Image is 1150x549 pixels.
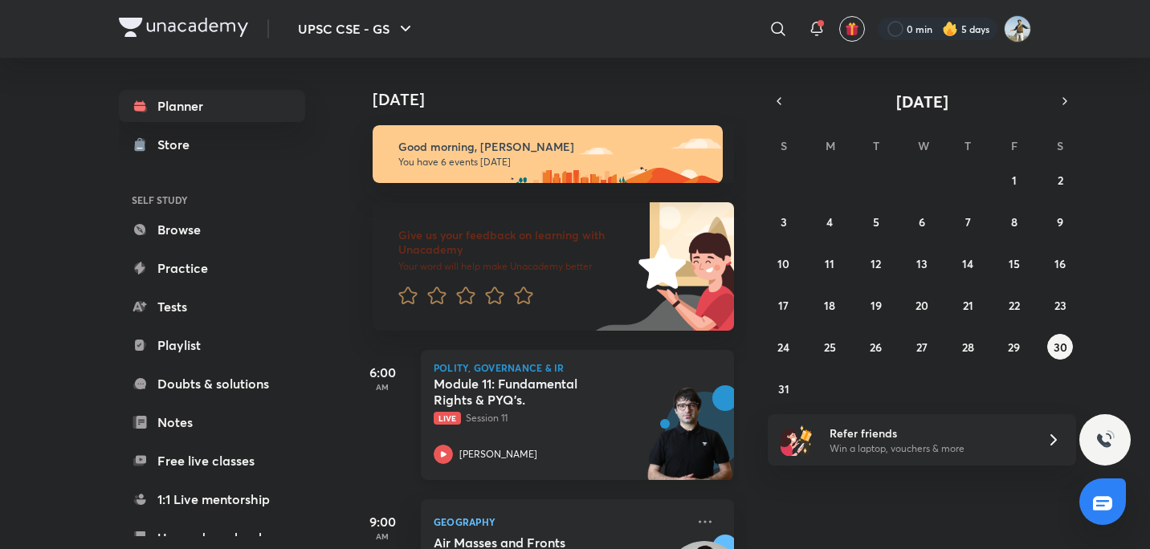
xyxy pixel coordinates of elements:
[350,531,414,541] p: AM
[790,90,1054,112] button: [DATE]
[1001,167,1027,193] button: August 1, 2025
[955,292,981,318] button: August 21, 2025
[288,13,425,45] button: UPSC CSE - GS
[434,512,686,531] p: Geography
[1057,138,1063,153] abbr: Saturday
[119,90,305,122] a: Planner
[1057,214,1063,230] abbr: August 9, 2025
[119,445,305,477] a: Free live classes
[778,298,789,313] abbr: August 17, 2025
[1047,292,1073,318] button: August 23, 2025
[942,21,958,37] img: streak
[771,292,797,318] button: August 17, 2025
[1008,340,1020,355] abbr: August 29, 2025
[781,214,787,230] abbr: August 3, 2025
[1095,430,1115,449] img: ttu
[964,138,971,153] abbr: Thursday
[398,228,633,257] h6: Give us your feedback on learning with Unacademy
[1047,334,1073,360] button: August 30, 2025
[584,202,734,331] img: feedback_image
[1012,173,1017,188] abbr: August 1, 2025
[771,334,797,360] button: August 24, 2025
[825,256,834,271] abbr: August 11, 2025
[916,340,928,355] abbr: August 27, 2025
[119,18,248,37] img: Company Logo
[777,256,789,271] abbr: August 10, 2025
[863,209,889,234] button: August 5, 2025
[1054,340,1067,355] abbr: August 30, 2025
[434,411,686,425] p: Session 11
[817,292,842,318] button: August 18, 2025
[350,512,414,531] h5: 9:00
[962,256,973,271] abbr: August 14, 2025
[817,334,842,360] button: August 25, 2025
[771,376,797,401] button: August 31, 2025
[863,334,889,360] button: August 26, 2025
[896,91,948,112] span: [DATE]
[1009,298,1020,313] abbr: August 22, 2025
[873,138,879,153] abbr: Tuesday
[119,18,248,41] a: Company Logo
[962,340,974,355] abbr: August 28, 2025
[398,260,633,273] p: Your word will help make Unacademy better
[1058,173,1063,188] abbr: August 2, 2025
[824,340,836,355] abbr: August 25, 2025
[909,334,935,360] button: August 27, 2025
[119,291,305,323] a: Tests
[434,363,721,372] p: Polity, Governance & IR
[916,298,928,313] abbr: August 20, 2025
[909,209,935,234] button: August 6, 2025
[1009,256,1020,271] abbr: August 15, 2025
[119,186,305,213] h6: SELF STUDY
[434,376,634,408] h5: Module 11: Fundamental Rights & PYQ’s.
[873,214,879,230] abbr: August 5, 2025
[350,382,414,392] p: AM
[119,483,305,515] a: 1:1 Live mentorship
[965,214,971,230] abbr: August 7, 2025
[781,424,813,456] img: referral
[871,256,881,271] abbr: August 12, 2025
[778,381,789,396] abbr: August 31, 2025
[830,425,1027,441] h6: Refer friends
[1011,138,1017,153] abbr: Friday
[646,385,734,496] img: unacademy
[826,138,835,153] abbr: Monday
[871,298,882,313] abbr: August 19, 2025
[119,329,305,361] a: Playlist
[373,90,750,109] h4: [DATE]
[817,250,842,276] button: August 11, 2025
[863,292,889,318] button: August 19, 2025
[771,209,797,234] button: August 3, 2025
[781,138,787,153] abbr: Sunday
[824,298,835,313] abbr: August 18, 2025
[955,209,981,234] button: August 7, 2025
[119,368,305,400] a: Doubts & solutions
[1054,256,1066,271] abbr: August 16, 2025
[434,412,461,425] span: Live
[1047,167,1073,193] button: August 2, 2025
[817,209,842,234] button: August 4, 2025
[373,125,723,183] img: morning
[1001,209,1027,234] button: August 8, 2025
[955,334,981,360] button: August 28, 2025
[119,406,305,438] a: Notes
[845,22,859,36] img: avatar
[777,340,789,355] abbr: August 24, 2025
[1001,292,1027,318] button: August 22, 2025
[1011,214,1017,230] abbr: August 8, 2025
[1004,15,1031,43] img: Srikanth Rathod
[919,214,925,230] abbr: August 6, 2025
[119,252,305,284] a: Practice
[1054,298,1066,313] abbr: August 23, 2025
[157,135,199,154] div: Store
[1047,209,1073,234] button: August 9, 2025
[863,250,889,276] button: August 12, 2025
[1047,250,1073,276] button: August 16, 2025
[963,298,973,313] abbr: August 21, 2025
[870,340,882,355] abbr: August 26, 2025
[119,213,305,246] a: Browse
[398,156,708,169] p: You have 6 events [DATE]
[955,250,981,276] button: August 14, 2025
[119,128,305,161] a: Store
[909,292,935,318] button: August 20, 2025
